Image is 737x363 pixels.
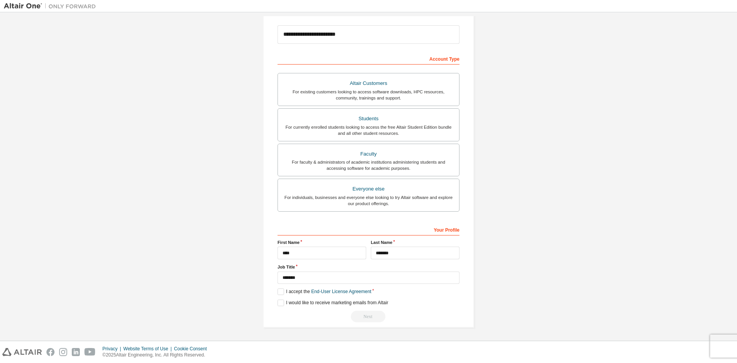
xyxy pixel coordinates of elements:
label: Job Title [278,264,459,270]
label: I would like to receive marketing emails from Altair [278,300,388,306]
div: Privacy [102,346,123,352]
div: Read and acccept EULA to continue [278,311,459,322]
label: I accept the [278,288,371,295]
div: Your Profile [278,223,459,235]
div: Everyone else [283,184,454,194]
div: For faculty & administrators of academic institutions administering students and accessing softwa... [283,159,454,171]
img: youtube.svg [84,348,96,356]
div: Cookie Consent [174,346,211,352]
img: facebook.svg [46,348,55,356]
div: For individuals, businesses and everyone else looking to try Altair software and explore our prod... [283,194,454,207]
img: instagram.svg [59,348,67,356]
label: First Name [278,239,366,245]
div: For currently enrolled students looking to access the free Altair Student Edition bundle and all ... [283,124,454,136]
img: altair_logo.svg [2,348,42,356]
label: Last Name [371,239,459,245]
div: Altair Customers [283,78,454,89]
div: Website Terms of Use [123,346,174,352]
div: Account Type [278,52,459,65]
div: Faculty [283,149,454,159]
img: Altair One [4,2,100,10]
a: End-User License Agreement [311,289,372,294]
div: Students [283,113,454,124]
img: linkedin.svg [72,348,80,356]
div: For existing customers looking to access software downloads, HPC resources, community, trainings ... [283,89,454,101]
p: © 2025 Altair Engineering, Inc. All Rights Reserved. [102,352,212,358]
